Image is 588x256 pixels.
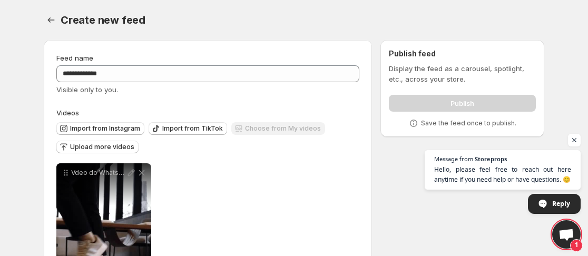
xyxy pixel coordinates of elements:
a: Open chat [552,220,581,249]
span: Visible only to you. [56,85,118,94]
span: Reply [552,194,570,213]
span: Upload more videos [70,143,134,151]
span: Import from TikTok [162,124,223,133]
span: Videos [56,109,79,117]
h2: Publish feed [389,48,536,59]
p: Save the feed once to publish. [421,119,516,127]
span: Create new feed [61,14,145,26]
span: 1 [570,239,583,252]
span: Storeprops [475,156,507,162]
button: Import from Instagram [56,122,144,135]
span: Feed name [56,54,93,62]
span: Message from [434,156,473,162]
p: Display the feed as a carousel, spotlight, etc., across your store. [389,63,536,84]
button: Import from TikTok [149,122,227,135]
p: Vdeo do WhatsApp de [DATE] s 142806_5ddbc0d8 [71,169,126,177]
span: Import from Instagram [70,124,140,133]
button: Upload more videos [56,141,139,153]
span: Hello, please feel free to reach out here anytime if you need help or have questions. 😊 [434,164,571,184]
button: Settings [44,13,58,27]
